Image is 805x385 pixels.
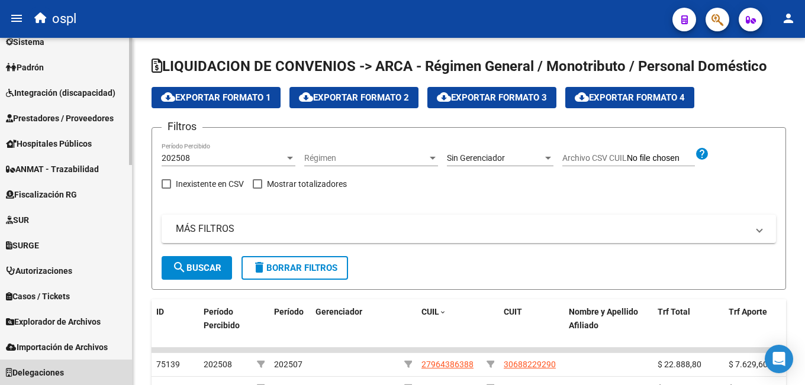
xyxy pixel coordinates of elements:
[6,35,44,48] span: Sistema
[204,360,232,369] span: 202508
[6,86,115,99] span: Integración (discapacidad)
[575,92,685,103] span: Exportar Formato 4
[6,163,99,176] span: ANMAT - Trazabilidad
[499,299,564,351] datatable-header-cell: CUIT
[252,260,266,274] mat-icon: delete
[156,307,164,316] span: ID
[6,341,108,354] span: Importación de Archivos
[241,256,348,280] button: Borrar Filtros
[562,153,627,163] span: Archivo CSV CUIL
[6,137,92,150] span: Hospitales Públicos
[274,360,302,369] span: 202507
[695,147,709,161] mat-icon: help
[658,360,701,369] span: $ 22.888,80
[299,92,409,103] span: Exportar Formato 2
[152,87,281,108] button: Exportar Formato 1
[52,6,76,32] span: ospl
[6,366,64,379] span: Delegaciones
[427,87,556,108] button: Exportar Formato 3
[204,307,240,330] span: Período Percibido
[199,299,252,351] datatable-header-cell: Período Percibido
[781,11,796,25] mat-icon: person
[6,188,77,201] span: Fiscalización RG
[176,222,748,235] mat-panel-title: MÁS FILTROS
[172,263,221,273] span: Buscar
[653,299,724,351] datatable-header-cell: Trf Total
[575,90,589,104] mat-icon: cloud_download
[269,299,311,351] datatable-header-cell: Período
[724,299,795,351] datatable-header-cell: Trf Aporte
[162,118,202,135] h3: Filtros
[161,92,271,103] span: Exportar Formato 1
[315,307,362,316] span: Gerenciador
[729,360,768,369] span: $ 7.629,60
[658,307,690,316] span: Trf Total
[6,315,101,328] span: Explorador de Archivos
[161,90,175,104] mat-icon: cloud_download
[162,256,232,280] button: Buscar
[627,153,695,164] input: Archivo CSV CUIL
[274,307,304,316] span: Período
[162,215,776,243] mat-expansion-panel-header: MÁS FILTROS
[437,92,547,103] span: Exportar Formato 3
[504,307,522,316] span: CUIT
[267,177,347,191] span: Mostrar totalizadores
[6,290,70,303] span: Casos / Tickets
[176,177,244,191] span: Inexistente en CSV
[569,307,638,330] span: Nombre y Apellido Afiliado
[299,90,313,104] mat-icon: cloud_download
[421,307,439,316] span: CUIL
[6,239,39,252] span: SURGE
[289,87,418,108] button: Exportar Formato 2
[162,153,190,163] span: 202508
[304,153,427,163] span: Régimen
[156,360,180,369] span: 75139
[6,112,114,125] span: Prestadores / Proveedores
[6,61,44,74] span: Padrón
[447,153,505,163] span: Sin Gerenciador
[311,299,400,351] datatable-header-cell: Gerenciador
[421,360,474,369] span: 27964386388
[417,299,482,351] datatable-header-cell: CUIL
[152,299,199,351] datatable-header-cell: ID
[729,307,767,316] span: Trf Aporte
[172,260,186,274] mat-icon: search
[565,87,694,108] button: Exportar Formato 4
[504,360,556,369] span: 30688229290
[252,263,337,273] span: Borrar Filtros
[437,90,451,104] mat-icon: cloud_download
[6,264,72,277] span: Autorizaciones
[9,11,24,25] mat-icon: menu
[564,299,653,351] datatable-header-cell: Nombre y Apellido Afiliado
[6,213,29,227] span: SUR
[152,58,767,75] span: LIQUIDACION DE CONVENIOS -> ARCA - Régimen General / Monotributo / Personal Doméstico
[765,345,793,373] div: Open Intercom Messenger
